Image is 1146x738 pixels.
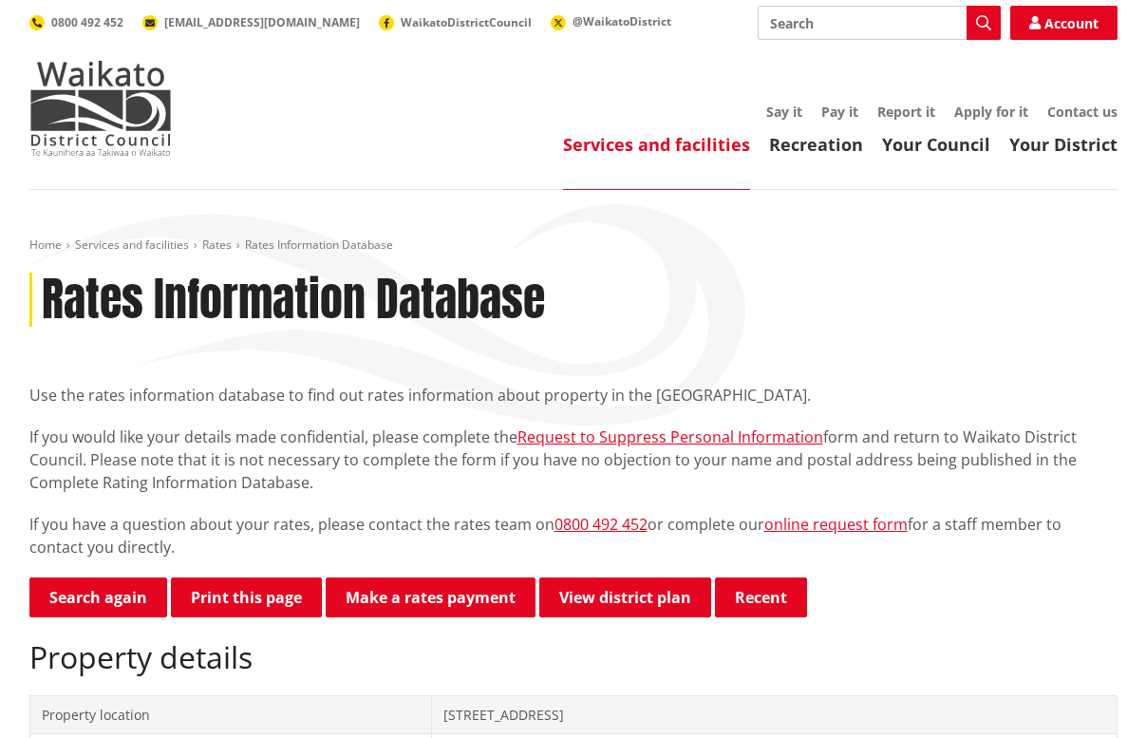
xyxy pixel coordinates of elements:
[202,237,232,253] a: Rates
[164,14,360,30] span: [EMAIL_ADDRESS][DOMAIN_NAME]
[877,103,935,121] a: Report it
[563,133,750,156] a: Services and facilities
[431,695,1117,734] td: [STREET_ADDRESS]
[245,237,393,253] span: Rates Information Database
[29,61,172,156] img: Waikato District Council - Te Kaunihera aa Takiwaa o Waikato
[29,513,1118,558] p: If you have a question about your rates, please contact the rates team on or complete our for a s...
[42,273,545,328] h1: Rates Information Database
[171,577,322,617] button: Print this page
[554,514,648,535] a: 0800 492 452
[758,6,1001,40] input: Search input
[29,237,62,253] a: Home
[142,14,360,30] a: [EMAIL_ADDRESS][DOMAIN_NAME]
[1009,133,1118,156] a: Your District
[401,14,532,30] span: WaikatoDistrictCouncil
[539,577,711,617] a: View district plan
[326,577,535,617] a: Make a rates payment
[551,13,671,29] a: @WaikatoDistrict
[29,577,167,617] a: Search again
[573,13,671,29] span: @WaikatoDistrict
[51,14,123,30] span: 0800 492 452
[29,237,1118,254] nav: breadcrumb
[821,103,858,121] a: Pay it
[954,103,1028,121] a: Apply for it
[517,426,823,447] a: Request to Suppress Personal Information
[29,695,431,734] td: Property location
[764,514,908,535] a: online request form
[29,426,1118,494] p: If you would like your details made confidential, please complete the form and return to Waikato ...
[29,384,1118,407] p: Use the rates information database to find out rates information about property in the [GEOGRAPHI...
[1010,6,1118,40] a: Account
[29,639,1118,675] h2: Property details
[379,14,532,30] a: WaikatoDistrictCouncil
[29,14,123,30] a: 0800 492 452
[766,103,802,121] a: Say it
[769,133,863,156] a: Recreation
[1047,103,1118,121] a: Contact us
[882,133,990,156] a: Your Council
[75,237,189,253] a: Services and facilities
[715,577,807,617] button: Recent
